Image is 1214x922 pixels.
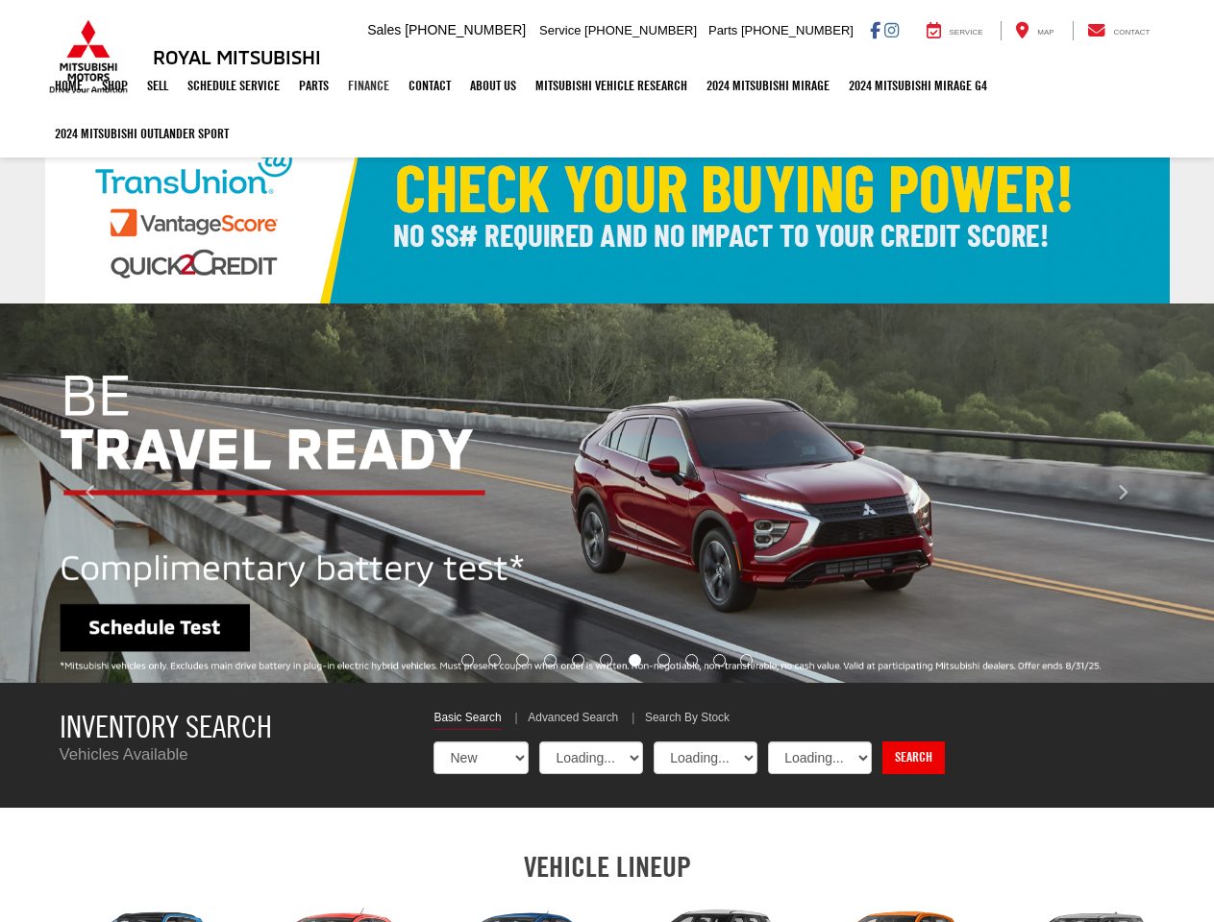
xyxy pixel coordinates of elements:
[584,23,697,37] span: [PHONE_NUMBER]
[178,61,289,109] a: Schedule Service: Opens in a new tab
[1032,342,1214,644] button: Click to view next picture.
[697,61,839,109] a: 2024 Mitsubishi Mirage
[45,851,1170,883] h2: VEHICLE LINEUP
[708,23,737,37] span: Parts
[528,710,618,729] a: Advanced Search
[434,741,529,774] select: Choose Vehicle Condition from the dropdown
[45,111,1170,303] img: Check Your Buying Power
[1037,28,1053,36] span: Map
[950,28,983,36] span: Service
[654,741,757,774] select: Choose Make from the dropdown
[645,710,730,729] a: Search By Stock
[1073,21,1165,40] a: Contact
[137,61,178,109] a: Sell
[884,22,899,37] a: Instagram: Click to visit our Instagram page
[870,22,880,37] a: Facebook: Click to visit our Facebook page
[92,61,137,109] a: Shop
[60,743,406,766] p: Vehicles Available
[338,61,399,109] a: Finance
[1113,28,1150,36] span: Contact
[367,22,401,37] span: Sales
[289,61,338,109] a: Parts: Opens in a new tab
[153,46,321,67] h3: Royal Mitsubishi
[460,61,526,109] a: About Us
[60,710,406,743] h3: Inventory Search
[741,23,854,37] span: [PHONE_NUMBER]
[882,741,945,774] a: Search
[45,61,92,109] a: Home
[1001,21,1068,40] a: Map
[768,741,872,774] select: Choose Model from the dropdown
[399,61,460,109] a: Contact
[539,23,581,37] span: Service
[405,22,526,37] span: [PHONE_NUMBER]
[539,741,643,774] select: Choose Year from the dropdown
[912,21,998,40] a: Service
[526,61,697,109] a: Mitsubishi Vehicle Research
[434,710,501,730] a: Basic Search
[839,61,997,109] a: 2024 Mitsubishi Mirage G4
[45,19,132,94] img: Mitsubishi
[45,109,238,158] a: 2024 Mitsubishi Outlander SPORT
